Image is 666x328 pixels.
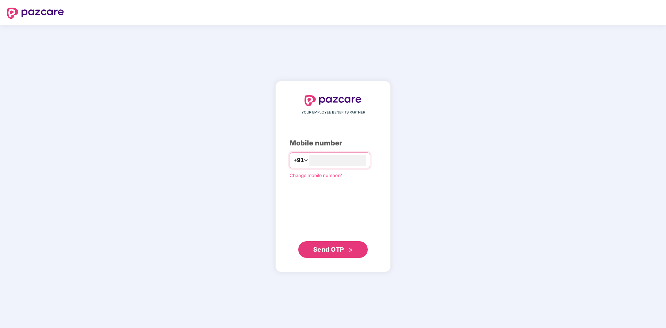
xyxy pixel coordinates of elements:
[7,8,64,19] img: logo
[290,173,342,178] a: Change mobile number?
[293,156,304,165] span: +91
[313,246,344,253] span: Send OTP
[349,248,353,252] span: double-right
[301,110,365,115] span: YOUR EMPLOYEE BENEFITS PARTNER
[304,158,308,162] span: down
[290,138,376,149] div: Mobile number
[298,241,368,258] button: Send OTPdouble-right
[305,95,361,106] img: logo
